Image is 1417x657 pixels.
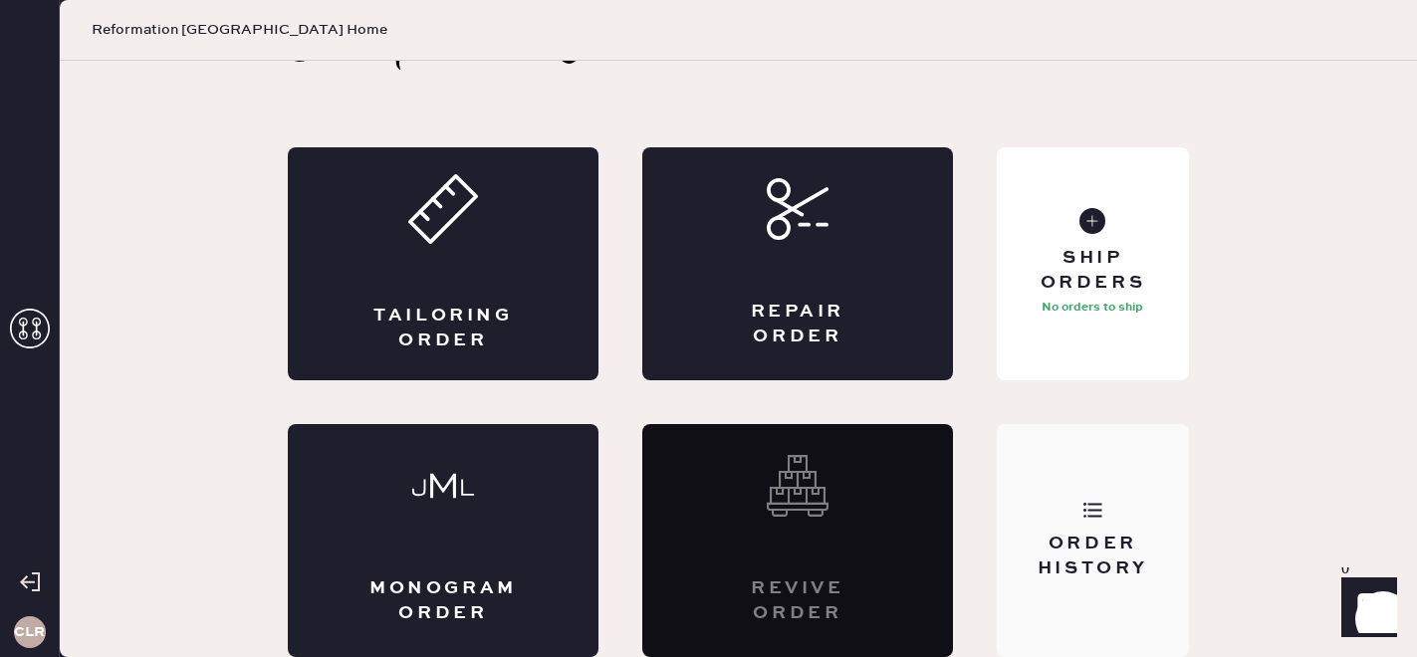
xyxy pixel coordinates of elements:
[367,304,519,353] div: Tailoring Order
[1042,296,1143,320] p: No orders to ship
[1322,567,1408,653] iframe: Front Chat
[367,576,519,626] div: Monogram Order
[92,20,387,40] span: Reformation [GEOGRAPHIC_DATA] Home
[722,300,873,349] div: Repair Order
[1013,246,1173,296] div: Ship Orders
[722,576,873,626] div: Revive order
[642,424,953,657] div: Interested? Contact us at care@hemster.co
[1013,532,1173,581] div: Order History
[14,625,45,639] h3: CLR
